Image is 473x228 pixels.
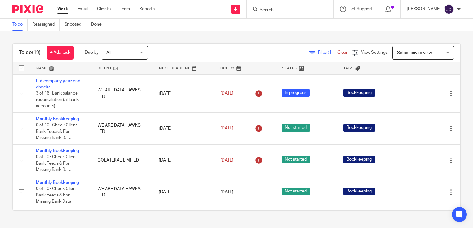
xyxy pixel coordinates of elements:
img: Pixie [12,5,43,13]
span: Get Support [349,7,372,11]
a: Done [91,19,106,31]
span: (1) [328,50,333,55]
a: Reports [139,6,155,12]
span: Not started [282,156,310,163]
a: Clients [97,6,111,12]
p: [PERSON_NAME] [407,6,441,12]
td: WE ARE DATA HAWKS LTD [91,176,153,208]
span: Bookkeeping [343,124,375,132]
span: [DATE] [220,190,233,194]
span: [DATE] [220,126,233,131]
span: Select saved view [397,51,432,55]
span: Filter [318,50,337,55]
a: Monthly Bookkeeping [36,149,79,153]
td: [DATE] [153,74,214,112]
span: Tags [343,66,354,70]
h1: To do [19,49,41,56]
a: Monthly Bookkeeping [36,180,79,185]
span: Not started [282,188,310,195]
span: All [106,51,111,55]
span: View Settings [361,50,388,55]
span: 0 of 10 · Check Client Bank Feeds & For Missing Bank Data [36,123,77,140]
td: WE ARE DATA HAWKS LTD [91,112,153,144]
a: To do [12,19,28,31]
td: WE ARE DATA HAWKS LTD [91,74,153,112]
a: Snoozed [64,19,86,31]
span: Not started [282,124,310,132]
p: Due by [85,49,98,56]
span: 0 of 10 · Check Client Bank Feeds & For Missing Bank Data [36,187,77,204]
span: Bookkeeping [343,89,375,97]
a: Team [120,6,130,12]
td: [DATE] [153,144,214,176]
span: 3 of 16 · Bank balance reconciliation (all bank accounts) [36,91,79,108]
span: [DATE] [220,158,233,163]
a: Ltd company year end checks [36,79,80,89]
a: Work [57,6,68,12]
a: Reassigned [32,19,60,31]
a: Clear [337,50,348,55]
span: Bookkeeping [343,188,375,195]
span: [DATE] [220,91,233,95]
td: [DATE] [153,176,214,208]
td: [DATE] [153,112,214,144]
img: svg%3E [444,4,454,14]
a: Email [77,6,88,12]
td: COLATERAL LIMITED [91,144,153,176]
a: Monthly Bookkeeping [36,117,79,121]
span: Bookkeeping [343,156,375,163]
span: 0 of 10 · Check Client Bank Feeds & For Missing Bank Data [36,155,77,172]
a: + Add task [47,46,74,60]
input: Search [259,7,315,13]
span: In progress [282,89,310,97]
span: (19) [32,50,41,55]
